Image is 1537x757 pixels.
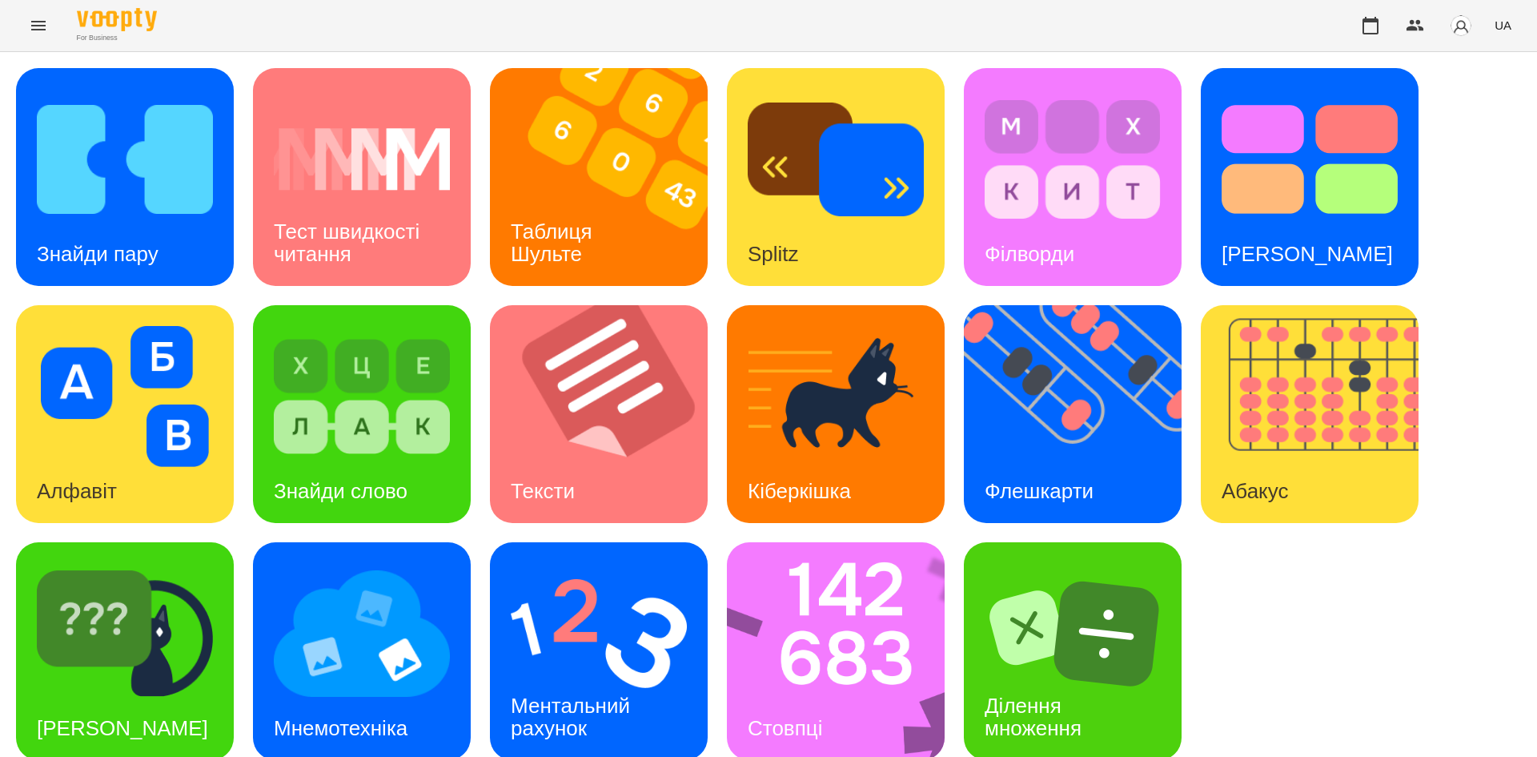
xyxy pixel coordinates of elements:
img: Тексти [490,305,728,523]
img: Абакус [1201,305,1439,523]
img: Ділення множення [985,563,1161,704]
a: АбакусАбакус [1201,305,1419,523]
h3: Splitz [748,242,799,266]
span: For Business [77,33,157,43]
a: SplitzSplitz [727,68,945,286]
button: UA [1488,10,1518,40]
img: Ментальний рахунок [511,563,687,704]
img: Тест швидкості читання [274,89,450,230]
a: Знайди паруЗнайди пару [16,68,234,286]
button: Menu [19,6,58,45]
h3: Стовпці [748,716,822,740]
h3: Таблиця Шульте [511,219,598,265]
a: Таблиця ШультеТаблиця Шульте [490,68,708,286]
img: Знайди Кіберкішку [37,563,213,704]
h3: Ментальний рахунок [511,694,636,739]
h3: Знайди пару [37,242,159,266]
img: avatar_s.png [1450,14,1472,37]
a: Знайди словоЗнайди слово [253,305,471,523]
h3: Філворди [985,242,1074,266]
img: Таблиця Шульте [490,68,728,286]
img: Кіберкішка [748,326,924,467]
img: Тест Струпа [1222,89,1398,230]
a: АлфавітАлфавіт [16,305,234,523]
h3: Алфавіт [37,479,117,503]
h3: Флешкарти [985,479,1094,503]
img: Мнемотехніка [274,563,450,704]
h3: Тексти [511,479,575,503]
img: Флешкарти [964,305,1202,523]
img: Знайди пару [37,89,213,230]
h3: Знайди слово [274,479,407,503]
a: ФілвордиФілворди [964,68,1182,286]
h3: Кіберкішка [748,479,851,503]
img: Знайди слово [274,326,450,467]
h3: Абакус [1222,479,1288,503]
a: ФлешкартиФлешкарти [964,305,1182,523]
h3: [PERSON_NAME] [37,716,208,740]
h3: [PERSON_NAME] [1222,242,1393,266]
h3: Мнемотехніка [274,716,407,740]
a: Тест Струпа[PERSON_NAME] [1201,68,1419,286]
h3: Тест швидкості читання [274,219,425,265]
a: КіберкішкаКіберкішка [727,305,945,523]
span: UA [1495,17,1511,34]
h3: Ділення множення [985,694,1082,739]
a: Тест швидкості читанняТест швидкості читання [253,68,471,286]
img: Voopty Logo [77,8,157,31]
img: Алфавіт [37,326,213,467]
img: Філворди [985,89,1161,230]
img: Splitz [748,89,924,230]
a: ТекстиТексти [490,305,708,523]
